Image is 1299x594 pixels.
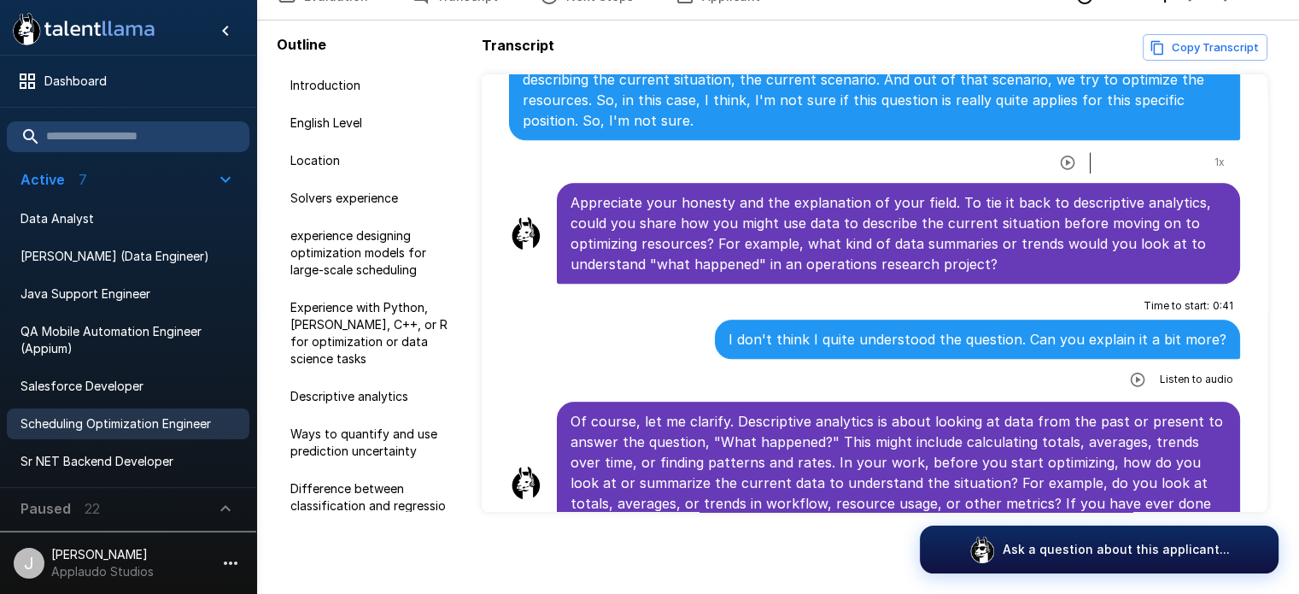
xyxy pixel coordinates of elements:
p: Well, I work in a field that is called optimization, so operations research. So, we do something ... [523,28,1226,131]
img: llama_clean.png [509,216,543,250]
span: English Level [290,115,461,132]
div: English Level [277,108,475,138]
button: Ask a question about this applicant... [920,526,1279,573]
b: Outline [277,36,326,53]
div: experience designing optimization models for large-scale scheduling [277,221,475,285]
span: Listen to audio [1160,371,1233,388]
b: Transcript [482,37,554,54]
span: Descriptive analytics [290,388,461,405]
span: Experience with Python, [PERSON_NAME], C++, or R for optimization or data science tasks [290,299,461,368]
div: Difference between classification and regressio [277,473,475,521]
span: Solvers experience [290,190,461,207]
div: Ways to quantify and use prediction uncertainty [277,419,475,467]
span: Introduction [290,77,461,94]
span: 1 x [1214,154,1225,171]
div: Solvers experience [277,183,475,214]
button: 1x [1206,149,1233,176]
div: Location [277,145,475,176]
img: llama_clean.png [509,466,543,500]
div: Experience with Python, [PERSON_NAME], C++, or R for optimization or data science tasks [277,292,475,374]
span: 0 : 41 [1213,297,1233,315]
p: Ask a question about this applicant... [1003,541,1230,558]
div: Introduction [277,70,475,101]
p: I don't think I quite understood the question. Can you explain it a bit more? [728,329,1226,350]
span: Location [290,152,461,169]
button: Copy transcript [1143,34,1267,61]
p: Appreciate your honesty and the explanation of your field. To tie it back to descriptive analytic... [571,192,1226,274]
span: Ways to quantify and use prediction uncertainty [290,426,461,460]
span: Difference between classification and regressio [290,480,461,515]
span: experience designing optimization models for large-scale scheduling [290,227,461,279]
img: logo_glasses@2x.png [968,536,996,563]
p: Of course, let me clarify. Descriptive analytics is about looking at data from the past or presen... [571,411,1226,555]
div: Descriptive analytics [277,381,475,412]
span: Time to start : [1144,297,1209,315]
